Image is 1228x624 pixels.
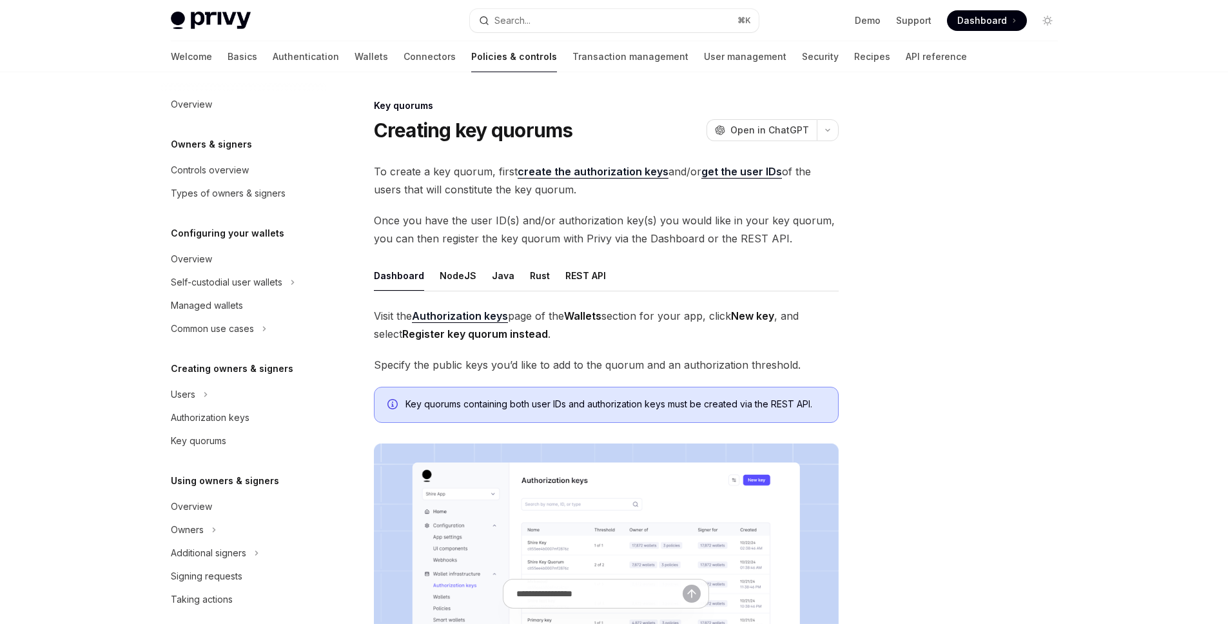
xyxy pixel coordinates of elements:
a: Support [896,14,931,27]
a: Authorization keys [161,406,326,429]
a: Welcome [171,41,212,72]
h5: Owners & signers [171,137,252,152]
button: Toggle Users section [161,383,326,406]
a: Policies & controls [471,41,557,72]
img: light logo [171,12,251,30]
a: Recipes [854,41,890,72]
a: Dashboard [947,10,1027,31]
a: get the user IDs [701,165,782,179]
span: Specify the public keys you’d like to add to the quorum and an authorization threshold. [374,356,839,374]
h5: Using owners & signers [171,473,279,489]
span: To create a key quorum, first and/or of the users that will constitute the key quorum. [374,162,839,199]
button: Open in ChatGPT [707,119,817,141]
button: Toggle dark mode [1037,10,1058,31]
a: Wallets [355,41,388,72]
a: Signing requests [161,565,326,588]
div: Additional signers [171,545,246,561]
div: Java [492,260,514,291]
a: API reference [906,41,967,72]
div: Key quorums [374,99,839,112]
a: Basics [228,41,257,72]
strong: Authorization keys [412,309,508,322]
button: Open search [470,9,759,32]
a: Connectors [404,41,456,72]
div: Owners [171,522,204,538]
div: Types of owners & signers [171,186,286,201]
div: Users [171,387,195,402]
h5: Configuring your wallets [171,226,284,241]
input: Ask a question... [516,580,683,608]
div: Common use cases [171,321,254,336]
a: Managed wallets [161,294,326,317]
strong: Wallets [564,309,601,322]
a: Transaction management [572,41,688,72]
a: Authentication [273,41,339,72]
a: Security [802,41,839,72]
div: Search... [494,13,531,28]
a: Key quorums [161,429,326,453]
span: Once you have the user ID(s) and/or authorization key(s) you would like in your key quorum, you c... [374,211,839,248]
a: Types of owners & signers [161,182,326,205]
div: Key quorums [171,433,226,449]
a: Controls overview [161,159,326,182]
strong: Register key quorum instead [402,327,548,340]
div: Controls overview [171,162,249,178]
div: Self-custodial user wallets [171,275,282,290]
a: Overview [161,495,326,518]
a: create the authorization keys [518,165,668,179]
a: Authorization keys [412,309,508,323]
div: NodeJS [440,260,476,291]
a: Taking actions [161,588,326,611]
div: REST API [565,260,606,291]
div: Dashboard [374,260,424,291]
div: Authorization keys [171,410,249,425]
button: Toggle Self-custodial user wallets section [161,271,326,294]
svg: Info [387,399,400,412]
a: Demo [855,14,881,27]
button: Toggle Additional signers section [161,541,326,565]
span: Open in ChatGPT [730,124,809,137]
div: Signing requests [171,569,242,584]
div: Overview [171,499,212,514]
button: Toggle Common use cases section [161,317,326,340]
button: Send message [683,585,701,603]
div: Taking actions [171,592,233,607]
h1: Creating key quorums [374,119,573,142]
strong: New key [731,309,774,322]
span: Visit the page of the section for your app, click , and select . [374,307,839,343]
h5: Creating owners & signers [171,361,293,376]
div: Rust [530,260,550,291]
span: Dashboard [957,14,1007,27]
div: Overview [171,97,212,112]
div: Managed wallets [171,298,243,313]
span: ⌘ K [737,15,751,26]
div: Overview [171,251,212,267]
a: Overview [161,93,326,116]
span: Key quorums containing both user IDs and authorization keys must be created via the REST API. [405,398,825,411]
a: Overview [161,248,326,271]
a: User management [704,41,786,72]
button: Toggle Owners section [161,518,326,541]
